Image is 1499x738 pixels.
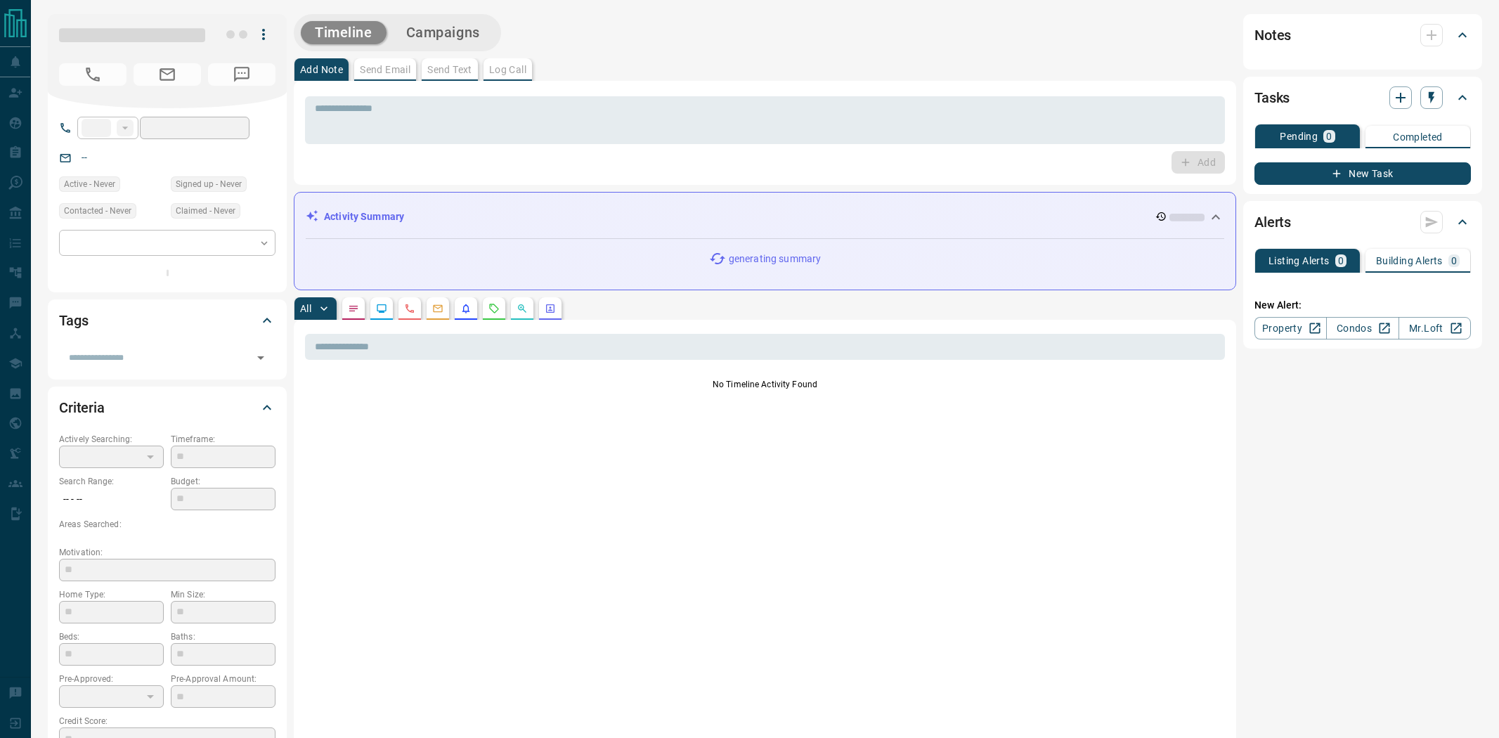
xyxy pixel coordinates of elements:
div: Tasks [1254,81,1471,115]
p: generating summary [729,252,821,266]
h2: Notes [1254,24,1291,46]
svg: Agent Actions [545,303,556,314]
p: Building Alerts [1376,256,1443,266]
span: No Email [134,63,201,86]
svg: Requests [488,303,500,314]
div: Activity Summary [306,204,1224,230]
p: Actively Searching: [59,433,164,446]
p: All [300,304,311,313]
span: Contacted - Never [64,204,131,218]
p: Search Range: [59,475,164,488]
p: Beds: [59,630,164,643]
svg: Opportunities [517,303,528,314]
div: Alerts [1254,205,1471,239]
span: No Number [59,63,126,86]
p: Areas Searched: [59,518,275,531]
p: Pending [1280,131,1318,141]
p: Activity Summary [324,209,404,224]
a: Mr.Loft [1399,317,1471,339]
h2: Tasks [1254,86,1290,109]
p: 0 [1451,256,1457,266]
button: Open [251,348,271,368]
p: Completed [1393,132,1443,142]
span: Signed up - Never [176,177,242,191]
div: Tags [59,304,275,337]
span: Active - Never [64,177,115,191]
p: Home Type: [59,588,164,601]
svg: Notes [348,303,359,314]
p: Motivation: [59,546,275,559]
button: New Task [1254,162,1471,185]
svg: Emails [432,303,443,314]
a: -- [82,152,87,163]
p: New Alert: [1254,298,1471,313]
a: Condos [1326,317,1399,339]
button: Timeline [301,21,387,44]
h2: Alerts [1254,211,1291,233]
p: Baths: [171,630,275,643]
div: Notes [1254,18,1471,52]
p: -- - -- [59,488,164,511]
p: Credit Score: [59,715,275,727]
p: Budget: [171,475,275,488]
p: Min Size: [171,588,275,601]
p: 0 [1326,131,1332,141]
div: Criteria [59,391,275,425]
p: No Timeline Activity Found [305,378,1225,391]
p: Timeframe: [171,433,275,446]
p: Pre-Approved: [59,673,164,685]
button: Campaigns [392,21,494,44]
p: 0 [1338,256,1344,266]
a: Property [1254,317,1327,339]
p: Add Note [300,65,343,75]
span: No Number [208,63,275,86]
p: Listing Alerts [1268,256,1330,266]
svg: Calls [404,303,415,314]
h2: Tags [59,309,88,332]
span: Claimed - Never [176,204,235,218]
p: Pre-Approval Amount: [171,673,275,685]
svg: Lead Browsing Activity [376,303,387,314]
h2: Criteria [59,396,105,419]
svg: Listing Alerts [460,303,472,314]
